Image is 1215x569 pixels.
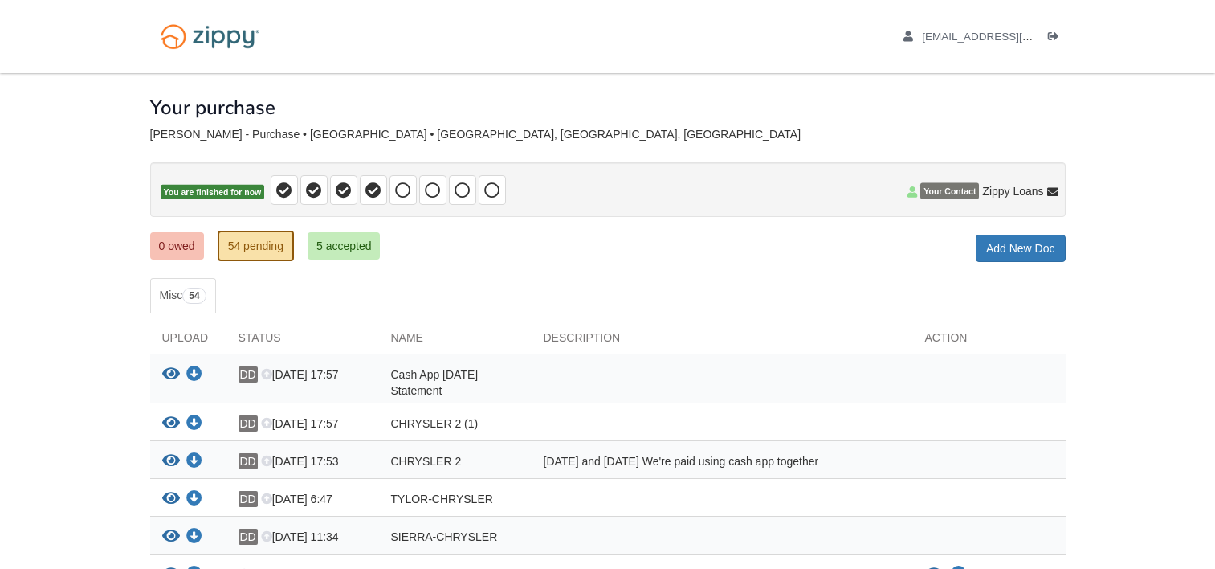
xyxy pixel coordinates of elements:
[150,232,204,260] a: 0 owed
[150,128,1066,141] div: [PERSON_NAME] - Purchase • [GEOGRAPHIC_DATA] • [GEOGRAPHIC_DATA], [GEOGRAPHIC_DATA], [GEOGRAPHIC_...
[1048,31,1066,47] a: Log out
[239,366,258,383] span: DD
[239,415,258,432] span: DD
[261,493,332,506] span: [DATE] 6:47
[913,330,1066,354] div: Action
[182,288,206,304] span: 54
[162,491,180,508] button: View TYLOR-CHRYSLER
[976,235,1066,262] a: Add New Doc
[186,456,202,469] a: Download CHRYSLER 2
[391,368,479,397] span: Cash App [DATE] Statement
[261,368,339,381] span: [DATE] 17:57
[239,491,258,507] span: DD
[186,369,202,382] a: Download Cash App July 2025 Statement
[150,330,226,354] div: Upload
[379,330,532,354] div: Name
[162,415,180,432] button: View CHRYSLER 2 (1)
[239,453,258,469] span: DD
[391,417,479,430] span: CHRYSLER 2 (1)
[186,493,202,506] a: Download TYLOR-CHRYSLER
[186,531,202,544] a: Download SIERRA-CHRYSLER
[903,31,1107,47] a: edit profile
[391,493,493,506] span: TYLOR-CHRYSLER
[308,232,381,260] a: 5 accepted
[532,330,913,354] div: Description
[226,330,379,354] div: Status
[162,366,180,383] button: View Cash App July 2025 Statement
[920,183,979,199] span: Your Contact
[150,278,216,313] a: Misc
[922,31,1106,43] span: dennisldanielsjr@gmail.com
[532,453,913,474] div: [DATE] and [DATE] We're paid using cash app together
[239,529,258,545] span: DD
[150,97,275,118] h1: Your purchase
[261,455,339,468] span: [DATE] 17:53
[218,231,294,261] a: 54 pending
[162,453,180,470] button: View CHRYSLER 2
[391,455,462,468] span: CHRYSLER 2
[391,530,498,543] span: SIERRA-CHRYSLER
[150,16,270,57] img: Logo
[162,529,180,546] button: View SIERRA-CHRYSLER
[261,417,339,430] span: [DATE] 17:57
[982,183,1043,199] span: Zippy Loans
[261,530,339,543] span: [DATE] 11:34
[161,185,265,200] span: You are finished for now
[186,418,202,431] a: Download CHRYSLER 2 (1)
